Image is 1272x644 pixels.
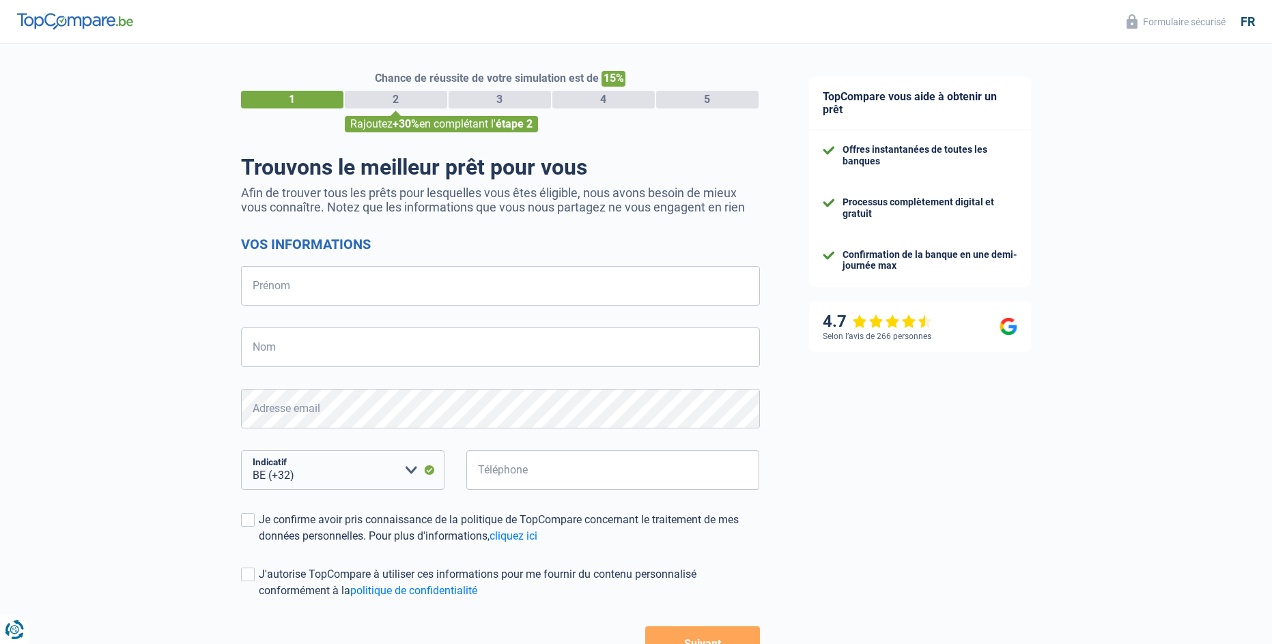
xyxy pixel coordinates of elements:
button: Formulaire sécurisé [1118,10,1234,33]
div: TopCompare vous aide à obtenir un prêt [809,76,1031,130]
div: J'autorise TopCompare à utiliser ces informations pour me fournir du contenu personnalisé conform... [259,566,760,599]
div: 1 [241,91,343,108]
div: fr [1241,14,1255,29]
span: Chance de réussite de votre simulation est de [375,72,599,85]
div: Offres instantanées de toutes les banques [843,144,1017,167]
div: 3 [449,91,551,108]
div: 2 [345,91,447,108]
div: Confirmation de la banque en une demi-journée max [843,249,1017,272]
a: politique de confidentialité [350,584,477,597]
p: Afin de trouver tous les prêts pour lesquelles vous êtes éligible, nous avons besoin de mieux vou... [241,186,760,214]
div: 5 [656,91,759,108]
span: 15% [602,71,625,87]
span: étape 2 [496,117,533,130]
h2: Vos informations [241,236,760,252]
div: 4.7 [823,312,933,332]
div: 4 [552,91,655,108]
input: 401020304 [466,450,760,490]
div: Je confirme avoir pris connaissance de la politique de TopCompare concernant le traitement de mes... [259,512,760,544]
div: Processus complètement digital et gratuit [843,196,1017,220]
img: TopCompare Logo [17,13,133,29]
div: Selon l’avis de 266 personnes [823,332,931,341]
a: cliquez ici [490,529,537,542]
div: Rajoutez en complétant l' [345,116,538,132]
span: +30% [393,117,419,130]
h1: Trouvons le meilleur prêt pour vous [241,154,760,180]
